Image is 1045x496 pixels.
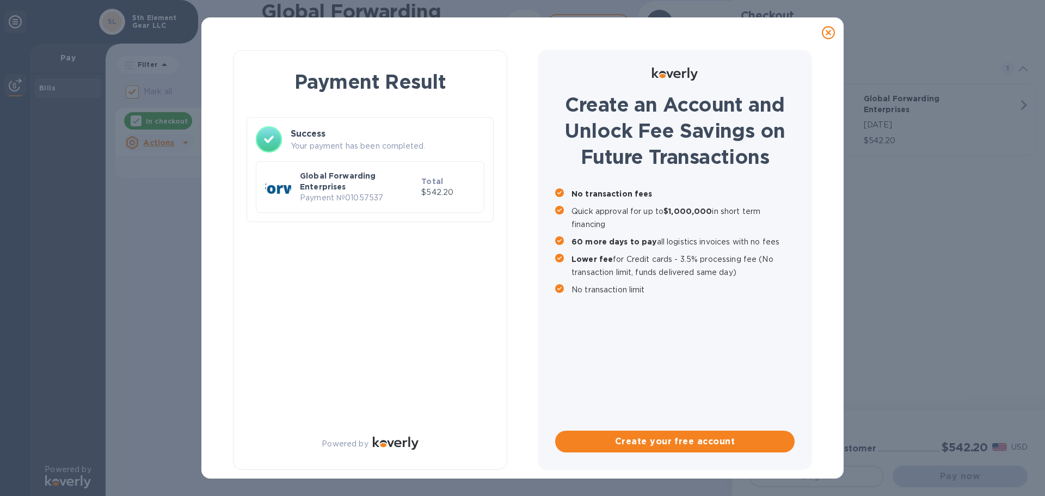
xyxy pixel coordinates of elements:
[652,68,698,81] img: Logo
[322,438,368,450] p: Powered by
[421,187,475,198] p: $542.20
[251,68,489,95] h1: Payment Result
[421,177,443,186] b: Total
[571,237,657,246] b: 60 more days to pay
[564,435,786,448] span: Create your free account
[373,437,419,450] img: Logo
[663,207,712,216] b: $1,000,000
[291,127,484,140] h3: Success
[571,205,795,231] p: Quick approval for up to in short term financing
[571,189,653,198] b: No transaction fees
[571,235,795,248] p: all logistics invoices with no fees
[571,253,795,279] p: for Credit cards - 3.5% processing fee (No transaction limit, funds delivered same day)
[300,192,417,204] p: Payment № 01057537
[555,91,795,170] h1: Create an Account and Unlock Fee Savings on Future Transactions
[571,283,795,296] p: No transaction limit
[571,255,613,264] b: Lower fee
[291,140,484,152] p: Your payment has been completed.
[300,170,417,192] p: Global Forwarding Enterprises
[555,431,795,452] button: Create your free account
